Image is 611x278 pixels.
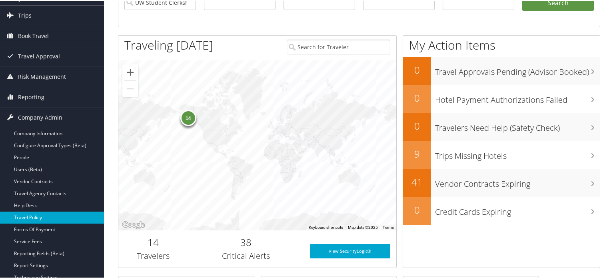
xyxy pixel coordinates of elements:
[435,118,600,133] h3: Travelers Need Help (Safety Check)
[124,36,213,53] h1: Traveling [DATE]
[18,5,32,25] span: Trips
[403,140,600,168] a: 9Trips Missing Hotels
[309,224,343,230] button: Keyboard shortcuts
[194,250,298,261] h3: Critical Alerts
[403,90,431,104] h2: 0
[403,36,600,53] h1: My Action Items
[348,224,378,229] span: Map data ©2025
[435,202,600,217] h3: Credit Cards Expiring
[122,80,138,96] button: Zoom out
[310,243,391,258] a: View SecurityLogic®
[18,46,60,66] span: Travel Approval
[180,109,196,125] div: 14
[18,107,62,127] span: Company Admin
[403,56,600,84] a: 0Travel Approvals Pending (Advisor Booked)
[120,219,147,230] a: Open this area in Google Maps (opens a new window)
[435,174,600,189] h3: Vendor Contracts Expiring
[122,64,138,80] button: Zoom in
[287,39,391,54] input: Search for Traveler
[403,174,431,188] h2: 41
[383,224,394,229] a: Terms (opens in new tab)
[435,146,600,161] h3: Trips Missing Hotels
[403,118,431,132] h2: 0
[194,235,298,248] h2: 38
[403,112,600,140] a: 0Travelers Need Help (Safety Check)
[18,25,49,45] span: Book Travel
[18,86,44,106] span: Reporting
[120,219,147,230] img: Google
[124,235,182,248] h2: 14
[403,168,600,196] a: 41Vendor Contracts Expiring
[403,62,431,76] h2: 0
[403,146,431,160] h2: 9
[403,202,431,216] h2: 0
[435,62,600,77] h3: Travel Approvals Pending (Advisor Booked)
[18,66,66,86] span: Risk Management
[403,84,600,112] a: 0Hotel Payment Authorizations Failed
[403,196,600,224] a: 0Credit Cards Expiring
[435,90,600,105] h3: Hotel Payment Authorizations Failed
[124,250,182,261] h3: Travelers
